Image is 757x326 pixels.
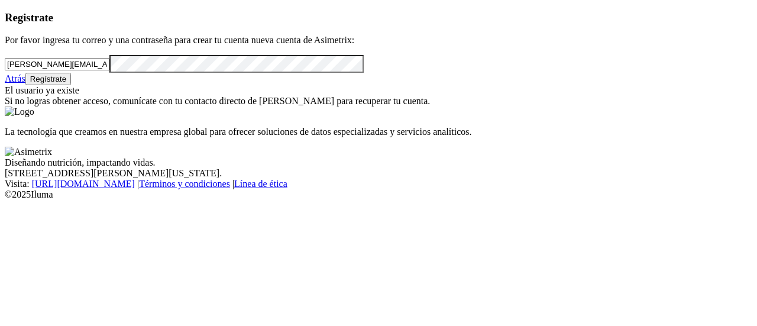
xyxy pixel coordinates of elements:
div: Visita : | | [5,179,752,189]
div: Diseñando nutrición, impactando vidas. [5,157,752,168]
div: El usuario ya existe Si no logras obtener acceso, comunícate con tu contacto directo de [PERSON_N... [5,85,752,106]
img: Asimetrix [5,147,52,157]
img: Logo [5,106,34,117]
div: [STREET_ADDRESS][PERSON_NAME][US_STATE]. [5,168,752,179]
p: Por favor ingresa tu correo y una contraseña para crear tu cuenta nueva cuenta de Asimetrix: [5,35,752,46]
p: La tecnología que creamos en nuestra empresa global para ofrecer soluciones de datos especializad... [5,127,752,137]
a: Línea de ética [234,179,287,189]
h3: Registrate [5,11,752,24]
a: [URL][DOMAIN_NAME] [32,179,135,189]
div: © 2025 Iluma [5,189,752,200]
button: Regístrate [25,73,72,85]
a: Atrás [5,73,25,83]
a: Términos y condiciones [139,179,230,189]
input: Tu correo [5,58,109,70]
